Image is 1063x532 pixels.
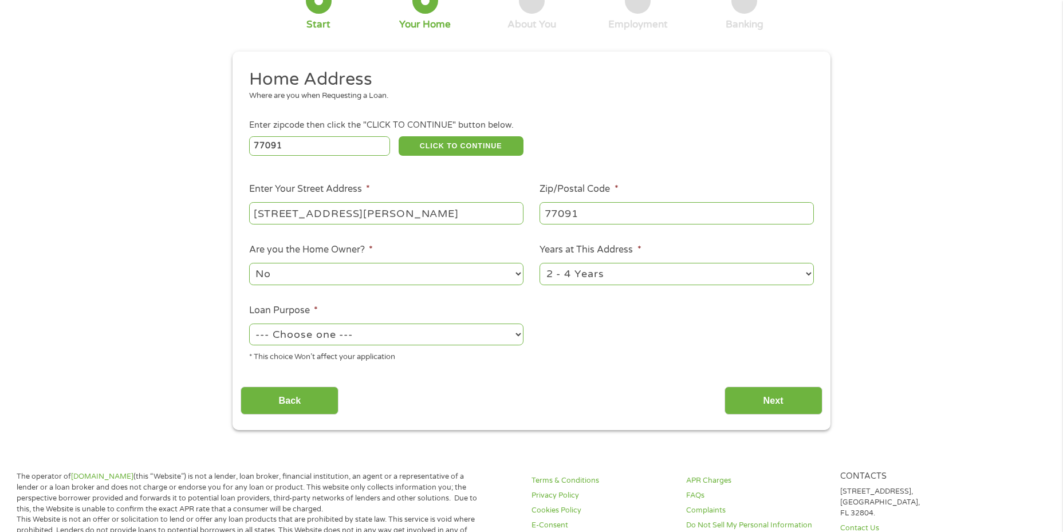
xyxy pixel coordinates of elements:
[531,490,686,501] a: Privacy Policy
[686,520,841,531] a: Do Not Sell My Personal Information
[17,471,480,515] p: The operator of (this “Website”) is not a lender, loan broker, financial institution, an agent or...
[840,471,995,482] h4: Contacts
[540,183,618,195] label: Zip/Postal Code
[249,305,318,317] label: Loan Purpose
[531,475,686,486] a: Terms & Conditions
[249,202,523,224] input: 1 Main Street
[249,183,370,195] label: Enter Your Street Address
[249,136,391,156] input: Enter Zipcode (e.g 01510)
[531,505,686,516] a: Cookies Policy
[306,18,330,31] div: Start
[726,18,763,31] div: Banking
[507,18,556,31] div: About You
[249,119,814,132] div: Enter zipcode then click the "CLICK TO CONTINUE" button below.
[399,136,523,156] button: CLICK TO CONTINUE
[840,486,995,519] p: [STREET_ADDRESS], [GEOGRAPHIC_DATA], FL 32804.
[249,68,806,91] h2: Home Address
[686,505,841,516] a: Complaints
[249,90,806,102] div: Where are you when Requesting a Loan.
[241,387,338,415] input: Back
[725,387,822,415] input: Next
[249,244,373,256] label: Are you the Home Owner?
[71,472,133,481] a: [DOMAIN_NAME]
[608,18,668,31] div: Employment
[686,475,841,486] a: APR Charges
[540,244,641,256] label: Years at This Address
[399,18,451,31] div: Your Home
[686,490,841,501] a: FAQs
[531,520,686,531] a: E-Consent
[249,348,523,363] div: * This choice Won’t affect your application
